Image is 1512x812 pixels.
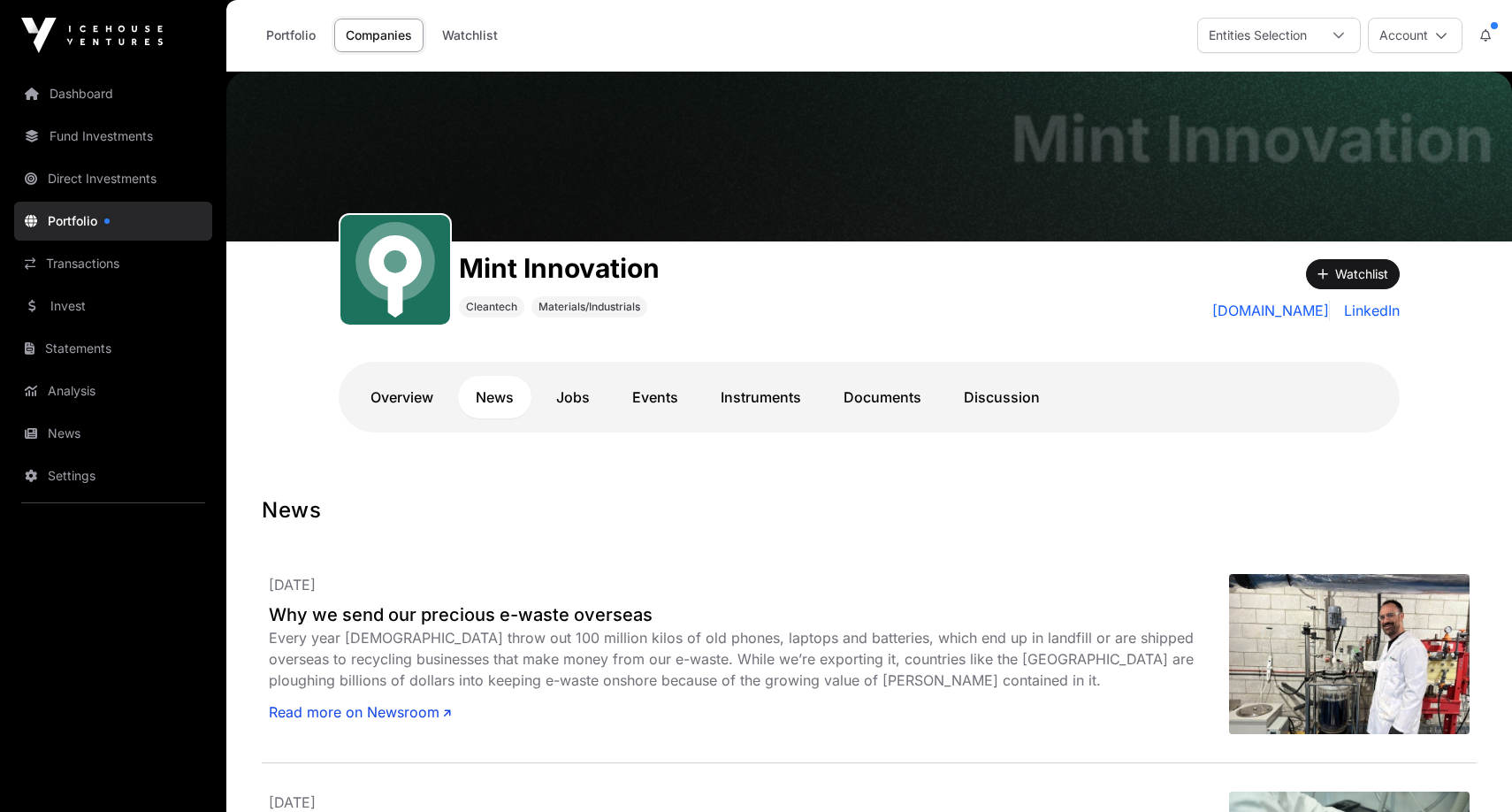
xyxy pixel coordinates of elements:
a: Documents [826,376,939,418]
img: Mint Innovation [226,72,1512,241]
a: Direct Investments [14,159,212,198]
h1: Mint Innovation [459,252,660,284]
p: [DATE] [269,574,1229,595]
a: Watchlist [431,19,509,52]
a: News [14,414,212,453]
div: Every year [DEMOGRAPHIC_DATA] throw out 100 million kilos of old phones, laptops and batteries, w... [269,627,1229,691]
a: Analysis [14,372,212,410]
iframe: Chat Widget [1424,727,1512,812]
img: thumbnail_IMG_0015-e1756688335121.jpg [1229,574,1470,734]
a: Read more on Newsroom [269,701,451,723]
a: Dashboard [14,74,212,113]
a: Settings [14,456,212,495]
span: Cleantech [466,300,517,314]
a: Jobs [538,376,607,418]
img: Mint.svg [347,222,443,318]
h1: Mint Innovation [1011,107,1494,171]
span: Materials/Industrials [538,300,640,314]
a: Companies [334,19,424,52]
a: Statements [14,329,212,368]
a: [DOMAIN_NAME] [1212,300,1330,321]
h1: News [262,496,1477,525]
a: Why we send our precious e-waste overseas [269,602,1229,627]
button: Watchlist [1306,259,1400,289]
div: Entities Selection [1198,19,1317,52]
a: Portfolio [255,19,327,52]
a: Transactions [14,244,212,283]
a: Fund Investments [14,117,212,156]
a: Invest [14,287,212,326]
img: Icehouse Ventures Logo [21,18,163,53]
a: Overview [353,376,451,418]
a: Portfolio [14,202,212,241]
a: LinkedIn [1337,300,1400,321]
nav: Tabs [353,376,1386,418]
a: Events [615,376,696,418]
a: News [458,376,531,418]
a: Instruments [703,376,819,418]
a: Discussion [946,376,1058,418]
button: Account [1368,18,1462,53]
